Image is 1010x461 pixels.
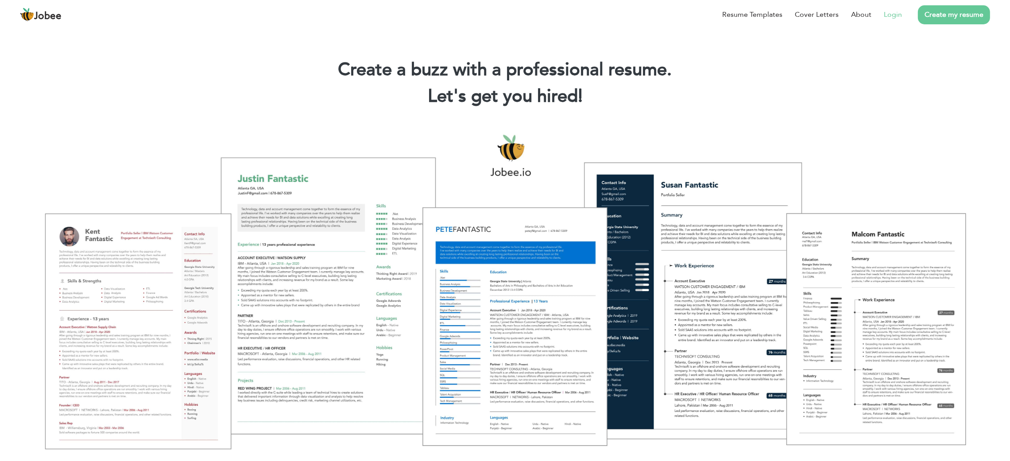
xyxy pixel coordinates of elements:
[20,8,62,22] a: Jobee
[851,9,871,20] a: About
[578,84,582,108] span: |
[13,85,997,108] h2: Let's
[34,12,62,21] span: Jobee
[471,84,583,108] span: get you hired!
[795,9,839,20] a: Cover Letters
[20,8,34,22] img: jobee.io
[918,5,990,24] a: Create my resume
[722,9,782,20] a: Resume Templates
[884,9,902,20] a: Login
[13,58,997,81] h1: Create a buzz with a professional resume.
